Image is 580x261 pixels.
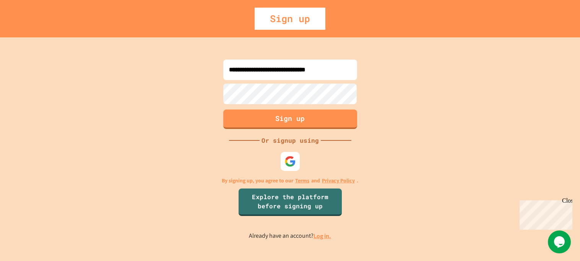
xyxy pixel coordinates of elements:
[249,231,331,241] p: Already have an account?
[284,156,296,167] img: google-icon.svg
[517,197,572,230] iframe: chat widget
[3,3,53,48] div: Chat with us now!Close
[222,177,358,185] p: By signing up, you agree to our and .
[322,177,355,185] a: Privacy Policy
[260,136,321,145] div: Or signup using
[314,232,331,240] a: Log in.
[239,188,342,216] a: Explore the platform before signing up
[295,177,309,185] a: Terms
[255,8,325,30] div: Sign up
[223,110,357,129] button: Sign up
[548,230,572,253] iframe: chat widget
